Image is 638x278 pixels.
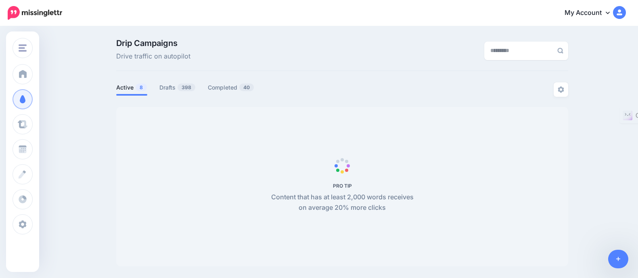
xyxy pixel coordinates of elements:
[136,84,147,91] span: 8
[267,183,418,189] h5: PRO TIP
[178,84,195,91] span: 398
[19,44,27,52] img: menu.png
[116,39,190,47] span: Drip Campaigns
[267,192,418,213] p: Content that has at least 2,000 words receives on average 20% more clicks
[8,6,62,20] img: Missinglettr
[556,3,626,23] a: My Account
[159,83,196,92] a: Drafts398
[116,51,190,62] span: Drive traffic on autopilot
[208,83,254,92] a: Completed40
[116,83,147,92] a: Active8
[557,48,563,54] img: search-grey-6.png
[239,84,254,91] span: 40
[558,86,564,93] img: settings-grey.png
